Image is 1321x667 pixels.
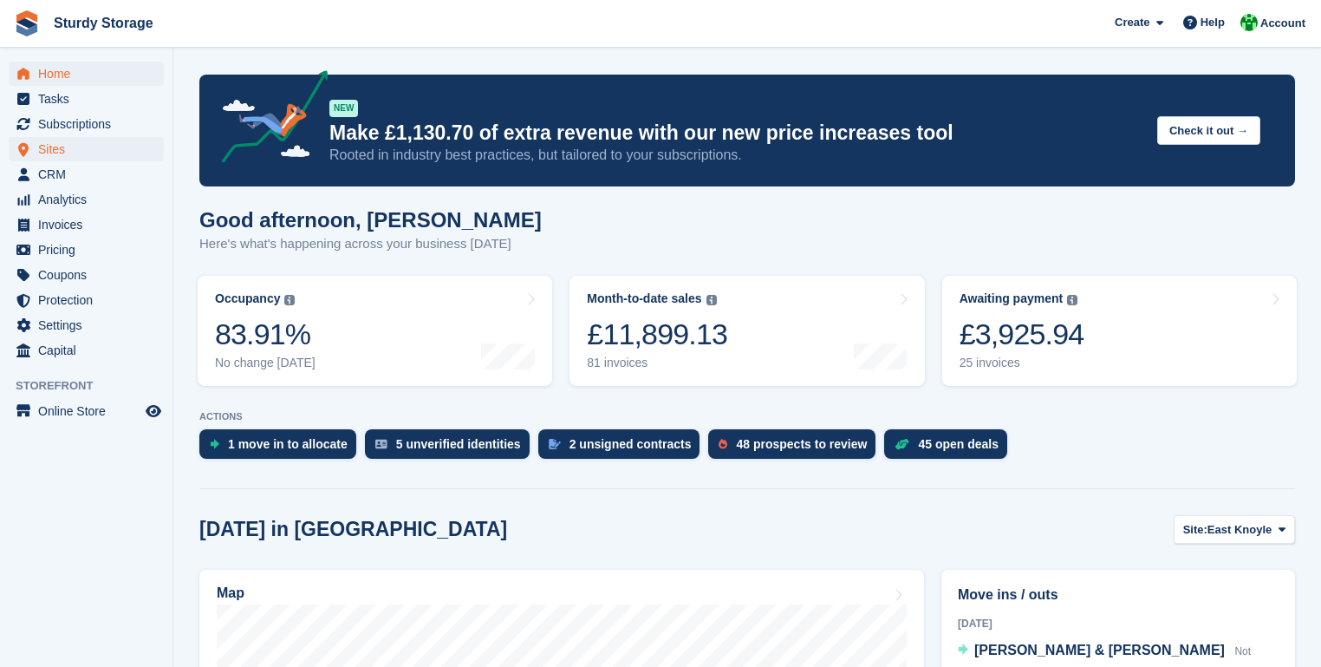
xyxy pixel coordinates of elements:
[587,291,701,306] div: Month-to-date sales
[38,313,142,337] span: Settings
[569,437,692,451] div: 2 unsigned contracts
[14,10,40,36] img: stora-icon-8386f47178a22dfd0bd8f6a31ec36ba5ce8667c1dd55bd0f319d3a0aa187defe.svg
[942,276,1297,386] a: Awaiting payment £3,925.94 25 invoices
[958,616,1279,631] div: [DATE]
[9,238,164,262] a: menu
[38,338,142,363] span: Capital
[1201,14,1225,31] span: Help
[884,429,1016,468] a: 45 open deals
[708,429,884,468] a: 48 prospects to review
[199,429,365,468] a: 1 move in to allocate
[706,295,717,305] img: icon-info-grey-7440780725fd019a000dd9b08b2336e03edf1995a4989e88bcd33f0948082b44.svg
[143,401,164,422] a: Preview store
[960,317,1084,352] div: £3,925.94
[210,439,219,449] img: move_ins_to_allocate_icon-fdf77a2bb77ea45bf5b3d319d69a93e2d87916cf1d5bf7949dd705db3b84f3ca.svg
[1240,14,1258,31] img: Simon Sturdy
[895,438,909,450] img: deal-1b604bf984904fb50ccaf53a9ad4b4a5d6e5aea283cecdc64d6e3604feb123c2.svg
[199,234,542,254] p: Here's what's happening across your business [DATE]
[9,112,164,136] a: menu
[198,276,552,386] a: Occupancy 83.91% No change [DATE]
[207,70,329,169] img: price-adjustments-announcement-icon-8257ccfd72463d97f412b2fc003d46551f7dbcb40ab6d574587a9cd5c0d94...
[199,208,542,232] h1: Good afternoon, [PERSON_NAME]
[329,146,1143,165] p: Rooted in industry best practices, but tailored to your subscriptions.
[38,263,142,287] span: Coupons
[1174,515,1295,544] button: Site: East Knoyle
[587,356,727,370] div: 81 invoices
[9,62,164,86] a: menu
[215,356,316,370] div: No change [DATE]
[958,585,1279,605] h2: Move ins / outs
[9,187,164,212] a: menu
[1067,295,1077,305] img: icon-info-grey-7440780725fd019a000dd9b08b2336e03edf1995a4989e88bcd33f0948082b44.svg
[38,62,142,86] span: Home
[587,317,727,352] div: £11,899.13
[38,238,142,262] span: Pricing
[1183,521,1207,539] span: Site:
[960,291,1064,306] div: Awaiting payment
[9,87,164,111] a: menu
[9,338,164,363] a: menu
[1157,116,1260,145] button: Check it out →
[1207,521,1272,539] span: East Knoyle
[215,291,280,306] div: Occupancy
[38,162,142,186] span: CRM
[38,187,142,212] span: Analytics
[38,137,142,161] span: Sites
[16,377,172,395] span: Storefront
[365,429,538,468] a: 5 unverified identities
[215,317,316,352] div: 83.91%
[38,213,142,237] span: Invoices
[538,429,709,468] a: 2 unsigned contracts
[217,585,244,601] h2: Map
[228,437,348,451] div: 1 move in to allocate
[38,112,142,136] span: Subscriptions
[549,439,561,449] img: contract_signature_icon-13c848040528278c33f63329250d36e43548de30e8caae1d1a13099fd9432cc5.svg
[38,87,142,111] span: Tasks
[9,213,164,237] a: menu
[284,295,295,305] img: icon-info-grey-7440780725fd019a000dd9b08b2336e03edf1995a4989e88bcd33f0948082b44.svg
[569,276,924,386] a: Month-to-date sales £11,899.13 81 invoices
[375,439,387,449] img: verify_identity-adf6edd0f0f0b5bbfe63781bf79b02c33cf7c696d77639b501bdc392416b5a36.svg
[9,288,164,312] a: menu
[396,437,521,451] div: 5 unverified identities
[199,411,1295,422] p: ACTIONS
[9,313,164,337] a: menu
[918,437,999,451] div: 45 open deals
[9,263,164,287] a: menu
[719,439,727,449] img: prospect-51fa495bee0391a8d652442698ab0144808aea92771e9ea1ae160a38d050c398.svg
[736,437,867,451] div: 48 prospects to review
[9,162,164,186] a: menu
[1260,15,1305,32] span: Account
[9,137,164,161] a: menu
[329,100,358,117] div: NEW
[329,121,1143,146] p: Make £1,130.70 of extra revenue with our new price increases tool
[47,9,160,37] a: Sturdy Storage
[960,356,1084,370] div: 25 invoices
[974,643,1225,657] span: [PERSON_NAME] & [PERSON_NAME]
[9,399,164,423] a: menu
[1115,14,1149,31] span: Create
[199,518,507,541] h2: [DATE] in [GEOGRAPHIC_DATA]
[38,399,142,423] span: Online Store
[38,288,142,312] span: Protection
